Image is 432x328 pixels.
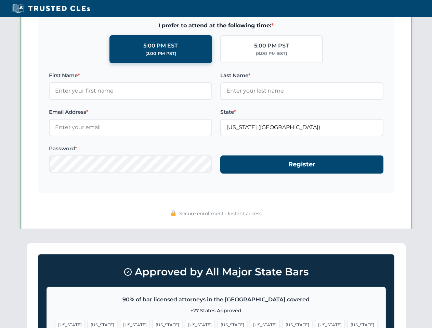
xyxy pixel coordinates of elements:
[55,295,377,304] p: 90% of bar licensed attorneys in the [GEOGRAPHIC_DATA] covered
[256,50,287,57] div: (8:00 PM EST)
[49,145,212,153] label: Password
[179,210,262,217] span: Secure enrollment • Instant access
[220,82,383,99] input: Enter your last name
[10,3,92,14] img: Trusted CLEs
[220,108,383,116] label: State
[143,41,178,50] div: 5:00 PM EST
[254,41,289,50] div: 5:00 PM PST
[220,119,383,136] input: Florida (FL)
[49,82,212,99] input: Enter your first name
[55,307,377,314] p: +27 States Approved
[220,155,383,174] button: Register
[145,50,176,57] div: (2:00 PM PST)
[171,210,176,216] img: 🔒
[49,71,212,80] label: First Name
[47,263,386,281] h3: Approved by All Major State Bars
[49,21,383,30] span: I prefer to attend at the following time:
[49,108,212,116] label: Email Address
[220,71,383,80] label: Last Name
[49,119,212,136] input: Enter your email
